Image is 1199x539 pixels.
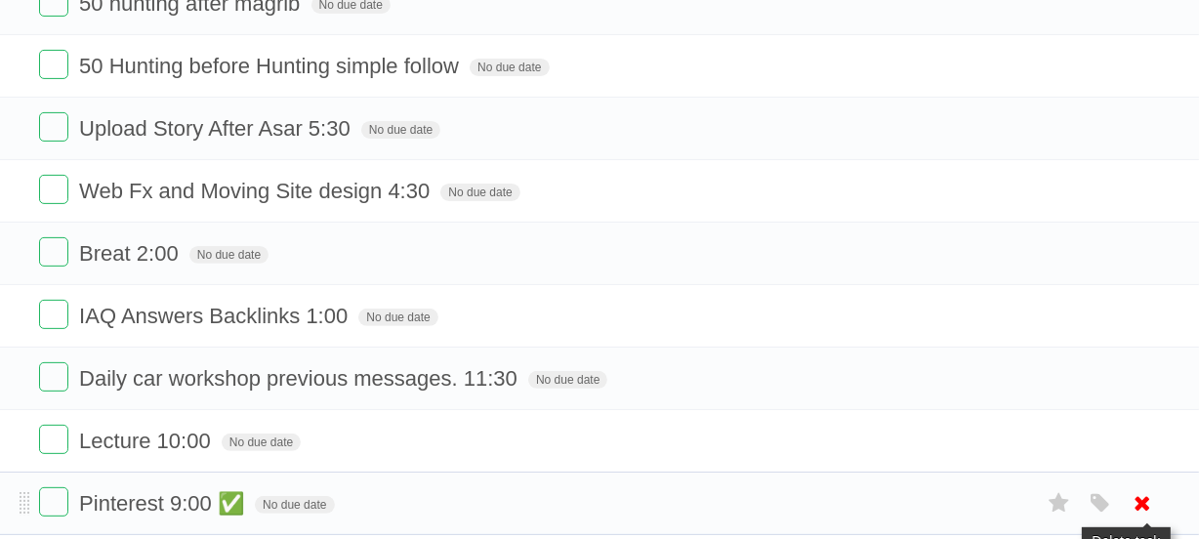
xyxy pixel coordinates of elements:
[39,300,68,329] label: Done
[361,121,440,139] span: No due date
[39,487,68,517] label: Done
[39,425,68,454] label: Done
[79,116,355,141] span: Upload Story After Asar 5:30
[79,304,352,328] span: IAQ Answers Backlinks 1:00
[79,366,522,391] span: Daily car workshop previous messages. 11:30
[39,237,68,267] label: Done
[189,246,269,264] span: No due date
[255,496,334,514] span: No due date
[79,429,216,453] span: Lecture 10:00
[470,59,549,76] span: No due date
[528,371,607,389] span: No due date
[79,241,184,266] span: Breat 2:00
[79,179,434,203] span: Web Fx and Moving Site design 4:30
[39,362,68,392] label: Done
[39,175,68,204] label: Done
[79,491,249,516] span: Pinterest 9:00 ✅
[222,434,301,451] span: No due date
[358,309,437,326] span: No due date
[440,184,519,201] span: No due date
[39,50,68,79] label: Done
[39,112,68,142] label: Done
[1041,487,1078,519] label: Star task
[79,54,464,78] span: 50 Hunting before Hunting simple follow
